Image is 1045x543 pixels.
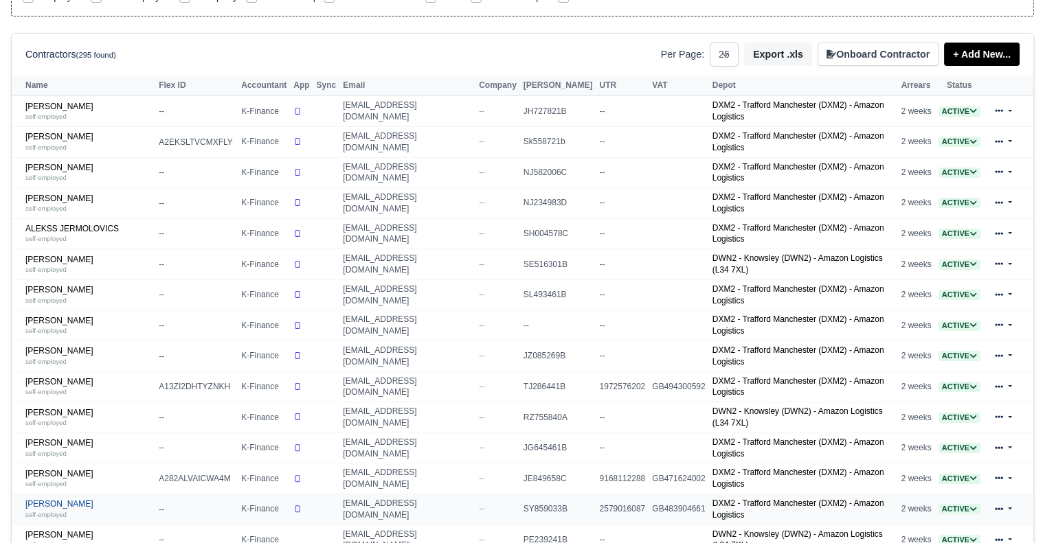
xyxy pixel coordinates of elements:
[596,494,649,525] td: 2579016087
[712,406,883,428] a: DWN2 - Knowsley (DWN2) - Amazon Logistics (L34 7XL)
[898,341,935,372] td: 2 weeks
[939,167,980,177] a: Active
[898,371,935,402] td: 2 weeks
[339,249,475,280] td: [EMAIL_ADDRESS][DOMAIN_NAME]
[898,402,935,433] td: 2 weeks
[475,76,520,96] th: Company
[520,126,596,157] td: Sk558721b
[596,463,649,494] td: 9168112288
[939,443,980,453] span: Active
[25,316,152,336] a: [PERSON_NAME] self-employed
[596,310,649,341] td: --
[479,382,484,391] span: --
[709,76,898,96] th: Depot
[25,143,67,151] small: self-employed
[76,51,116,59] small: (295 found)
[155,494,238,525] td: --
[939,504,980,514] span: Active
[898,279,935,310] td: 2 weeks
[520,310,596,341] td: --
[520,371,596,402] td: TJ286441B
[479,167,484,177] span: --
[712,284,884,305] a: DXM2 - Trafford Manchester (DXM2) - Amazon Logistics
[939,137,980,146] a: Active
[479,198,484,207] span: --
[25,346,152,366] a: [PERSON_NAME] self-employed
[339,371,475,402] td: [EMAIL_ADDRESS][DOMAIN_NAME]
[939,290,980,299] a: Active
[649,371,708,402] td: GB494300592
[479,443,484,452] span: --
[25,511,67,518] small: self-employed
[898,249,935,280] td: 2 weeks
[649,76,708,96] th: VAT
[520,494,596,525] td: SY859033B
[238,249,290,280] td: K-Finance
[25,480,67,487] small: self-employed
[238,126,290,157] td: K-Finance
[479,137,484,146] span: --
[238,432,290,463] td: K-Finance
[520,76,596,96] th: [PERSON_NAME]
[596,157,649,188] td: --
[339,188,475,219] td: [EMAIL_ADDRESS][DOMAIN_NAME]
[25,132,152,152] a: [PERSON_NAME] self-employed
[712,192,884,213] a: DXM2 - Trafford Manchester (DXM2) - Amazon Logistics
[238,279,290,310] td: K-Finance
[155,126,238,157] td: A2EKSLTVCMXFLY
[939,321,980,330] a: Active
[520,157,596,188] td: NJ582006C
[520,432,596,463] td: JG645461B
[939,106,980,117] span: Active
[939,198,980,208] span: Active
[339,76,475,96] th: Email
[520,463,596,494] td: JE849658C
[25,408,152,428] a: [PERSON_NAME] self-employed
[25,163,152,183] a: [PERSON_NAME] self-employed
[339,279,475,310] td: [EMAIL_ADDRESS][DOMAIN_NAME]
[712,437,884,459] a: DXM2 - Trafford Manchester (DXM2) - Amazon Logistics
[479,106,484,116] span: --
[818,43,939,66] button: Onboard Contractor
[712,162,884,183] a: DXM2 - Trafford Manchester (DXM2) - Amazon Logistics
[712,253,883,275] a: DWN2 - Knowsley (DWN2) - Amazon Logistics (L34 7XL)
[939,382,980,391] a: Active
[339,463,475,494] td: [EMAIL_ADDRESS][DOMAIN_NAME]
[479,259,484,269] span: --
[939,167,980,178] span: Active
[939,106,980,116] a: Active
[596,279,649,310] td: --
[25,224,152,244] a: ALEKSS JERMOLOVICS self-employed
[155,279,238,310] td: --
[898,76,935,96] th: Arrears
[25,113,67,120] small: self-employed
[596,432,649,463] td: --
[935,76,984,96] th: Status
[155,463,238,494] td: A282ALVAICWA4M
[339,218,475,249] td: [EMAIL_ADDRESS][DOMAIN_NAME]
[898,310,935,341] td: 2 weeks
[898,126,935,157] td: 2 weeks
[898,218,935,249] td: 2 weeks
[898,463,935,494] td: 2 weeks
[155,341,238,372] td: --
[12,76,155,96] th: Name
[25,327,67,334] small: self-employed
[939,229,980,239] span: Active
[155,371,238,402] td: A13ZI2DHTYZNKH
[25,266,67,273] small: self-employed
[479,504,484,513] span: --
[520,188,596,219] td: NJ234983D
[712,100,884,122] a: DXM2 - Trafford Manchester (DXM2) - Amazon Logistics
[520,402,596,433] td: RZ755840A
[479,229,484,238] span: --
[339,310,475,341] td: [EMAIL_ADDRESS][DOMAIN_NAME]
[25,194,152,213] a: [PERSON_NAME] self-employed
[25,102,152,122] a: [PERSON_NAME] self-employed
[712,498,884,520] a: DXM2 - Trafford Manchester (DXM2) - Amazon Logistics
[939,504,980,513] a: Active
[238,76,290,96] th: Accountant
[520,341,596,372] td: JZ085269B
[238,218,290,249] td: K-Finance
